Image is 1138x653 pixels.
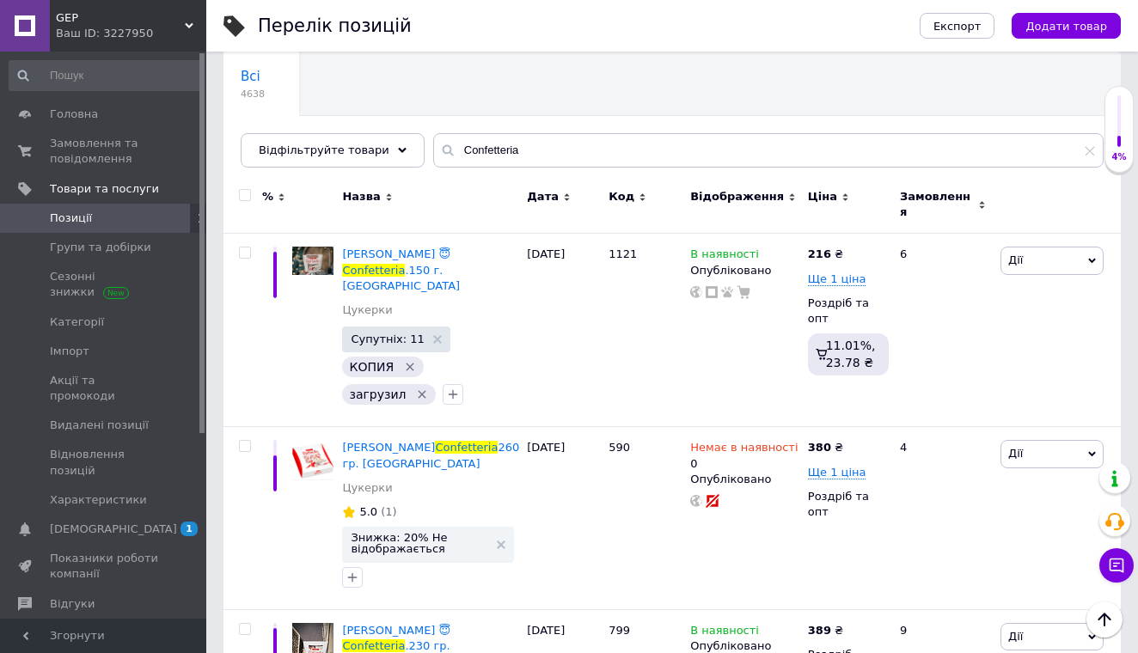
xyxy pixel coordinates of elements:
[826,339,876,369] span: 11.01%, 23.78 ₴
[403,360,417,374] svg: Видалити мітку
[50,107,98,122] span: Головна
[435,441,498,454] span: Confetteria
[933,20,982,33] span: Експорт
[342,441,519,469] span: 260 гр. [GEOGRAPHIC_DATA]
[342,441,519,469] a: [PERSON_NAME]Confetteria260 гр. [GEOGRAPHIC_DATA]
[342,264,460,292] span: .150 г. [GEOGRAPHIC_DATA]
[808,489,885,520] div: Роздріб та опт
[808,441,831,454] b: 380
[808,296,885,326] div: Роздріб та опт
[690,441,798,459] span: Немає в наявності
[262,189,273,204] span: %
[241,88,265,101] span: 4638
[349,388,406,401] span: загрузил
[56,10,185,26] span: GEP
[808,466,866,479] span: Ще 1 ціна
[342,441,435,454] span: [PERSON_NAME]
[1105,151,1133,163] div: 4%
[50,522,177,537] span: [DEMOGRAPHIC_DATA]
[50,269,159,300] span: Сезонні знижки
[808,189,837,204] span: Ціна
[690,263,799,278] div: Опубліковано
[342,480,392,496] a: Цукерки
[808,272,866,286] span: Ще 1 ціна
[50,596,95,612] span: Відгуки
[342,624,450,637] span: [PERSON_NAME] 😇
[342,302,392,318] a: Цукерки
[523,427,604,609] div: [DATE]
[415,388,429,401] svg: Видалити мітку
[56,26,206,41] div: Ваш ID: 3227950
[1012,13,1121,39] button: Додати товар
[1008,630,1023,643] span: Дії
[241,69,260,84] span: Всі
[292,440,333,480] img: Конфеты Raffaello Confetteria 260 гр. Польша
[808,440,843,455] div: ₴
[50,314,104,330] span: Категорії
[609,624,630,637] span: 799
[50,344,89,359] span: Імпорт
[890,427,996,609] div: 4
[527,189,559,204] span: Дата
[1099,548,1134,583] button: Чат з покупцем
[342,189,380,204] span: Назва
[1025,20,1107,33] span: Додати товар
[808,624,831,637] b: 389
[259,143,389,156] span: Відфільтруйте товари
[342,247,460,291] a: [PERSON_NAME] 😇Confetteria.150 г. [GEOGRAPHIC_DATA]
[349,360,394,374] span: КОПИЯ
[180,522,198,536] span: 1
[50,373,159,404] span: Акції та промокоди
[609,247,637,260] span: 1121
[351,532,488,554] span: Знижка: 20% Не відображається
[433,133,1104,168] input: Пошук по назві позиції, артикулу і пошуковим запитам
[1086,601,1123,638] button: Наверх
[342,247,450,260] span: [PERSON_NAME] 😇
[351,333,424,345] span: Супутніх: 11
[381,505,396,518] span: (1)
[690,624,759,642] span: В наявності
[890,234,996,427] div: 6
[50,418,149,433] span: Видалені позиції
[808,247,831,260] b: 216
[50,551,159,582] span: Показники роботи компанії
[50,211,92,226] span: Позиції
[920,13,995,39] button: Експорт
[690,472,799,487] div: Опубліковано
[609,189,634,204] span: Код
[900,189,974,220] span: Замовлення
[50,181,159,197] span: Товари та послуги
[342,639,405,652] span: Confetteria
[9,60,203,91] input: Пошук
[1008,253,1023,266] span: Дії
[690,440,798,471] div: 0
[292,247,333,275] img: Конфеты Raffaello 😇 Confetteria 150 г. Германия
[808,623,843,638] div: ₴
[50,136,159,167] span: Замовлення та повідомлення
[342,264,405,277] span: Confetteria
[808,247,843,262] div: ₴
[690,247,759,265] span: В наявності
[50,492,147,508] span: Характеристики
[690,189,784,204] span: Відображення
[258,17,412,35] div: Перелік позицій
[359,505,377,518] span: 5.0
[523,234,604,427] div: [DATE]
[50,447,159,478] span: Відновлення позицій
[1008,447,1023,460] span: Дії
[609,441,630,454] span: 590
[50,240,151,255] span: Групи та добірки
